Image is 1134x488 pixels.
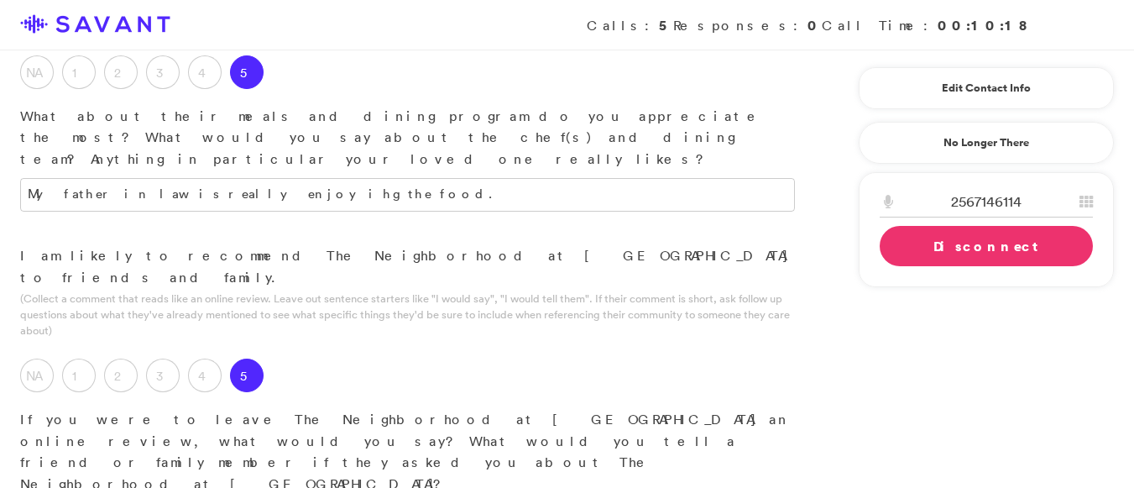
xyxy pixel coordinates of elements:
[880,226,1093,266] a: Disconnect
[62,359,96,392] label: 1
[188,359,222,392] label: 4
[104,359,138,392] label: 2
[880,75,1093,102] a: Edit Contact Info
[146,55,180,89] label: 3
[146,359,180,392] label: 3
[62,55,96,89] label: 1
[20,55,54,89] label: NA
[938,16,1030,34] strong: 00:10:18
[659,16,673,34] strong: 5
[188,55,222,89] label: 4
[104,55,138,89] label: 2
[20,359,54,392] label: NA
[859,122,1114,164] a: No Longer There
[807,16,822,34] strong: 0
[20,245,795,288] p: I am likely to recommend The Neighborhood at [GEOGRAPHIC_DATA] to friends and family.
[20,106,795,171] p: What about their meals and dining program do you appreciate the most? What would you say about th...
[20,291,795,339] p: (Collect a comment that reads like an online review. Leave out sentence starters like "I would sa...
[230,359,264,392] label: 5
[230,55,264,89] label: 5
